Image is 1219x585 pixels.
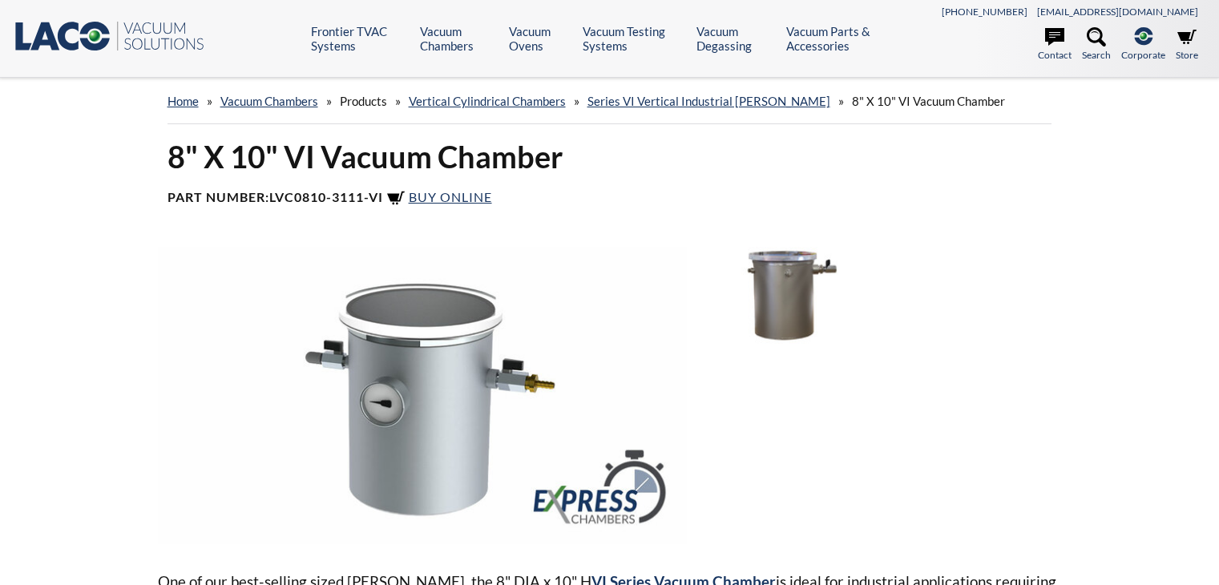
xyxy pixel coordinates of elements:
a: Series VI Vertical Industrial [PERSON_NAME] [587,94,830,108]
a: Vacuum Chambers [420,24,497,53]
a: Vacuum Ovens [509,24,571,53]
a: Search [1082,27,1111,63]
a: Vacuum Testing Systems [583,24,684,53]
span: Products [340,94,387,108]
a: Contact [1038,27,1072,63]
a: [PHONE_NUMBER] [942,6,1027,18]
a: [EMAIL_ADDRESS][DOMAIN_NAME] [1037,6,1198,18]
a: Vacuum Chambers [220,94,318,108]
b: LVC0810-3111-VI [269,189,383,204]
a: home [168,94,199,108]
a: Frontier TVAC Systems [311,24,408,53]
h4: Part Number: [168,189,1052,208]
a: Vacuum Parts & Accessories [786,24,904,53]
a: Vertical Cylindrical Chambers [409,94,566,108]
div: » » » » » [168,79,1052,124]
span: Buy Online [409,189,492,204]
span: 8" X 10" VI Vacuum Chamber [852,94,1005,108]
a: Store [1176,27,1198,63]
img: LVC0810-3111-VI Express Chamber, angled view [158,247,688,544]
span: Corporate [1121,47,1165,63]
a: Buy Online [386,189,492,204]
img: LVC0810-3111-VI, port view [700,247,873,344]
a: Vacuum Degassing [696,24,774,53]
h1: 8" X 10" VI Vacuum Chamber [168,137,1052,176]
